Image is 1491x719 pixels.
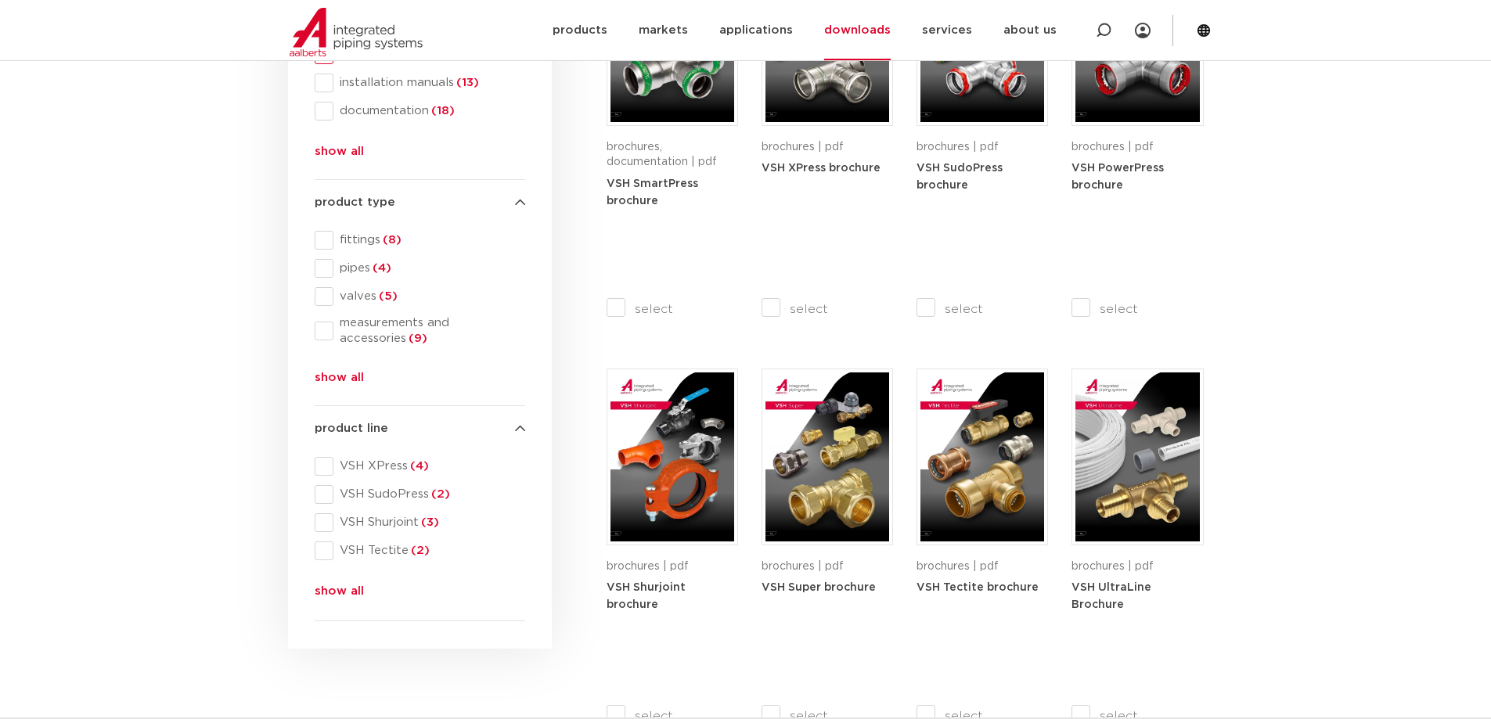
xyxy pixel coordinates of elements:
[340,262,370,274] font: pipes
[315,368,364,394] button: show all
[1075,372,1199,541] img: VSH-UltraLine_A4Brochure-5010172-2022_1.0_NL-pdf.jpg
[315,585,364,597] font: show all
[607,582,686,610] font: VSH Shurjoint brochure
[431,105,455,117] font: (18)
[762,163,881,174] font: VSH XPress brochure
[410,460,429,472] font: (4)
[315,541,525,560] div: VSH Tectite(2)
[607,581,686,610] a: VSH Shurjoint brochure
[917,581,1039,593] a: VSH Tectite brochure
[315,422,388,434] font: product line
[409,333,427,344] font: (9)
[379,290,398,302] font: (5)
[340,105,429,117] font: documentation
[719,24,793,36] font: applications
[315,485,525,504] div: VSH SudoPress(2)
[824,24,891,36] font: downloads
[315,457,525,476] div: VSH XPress(4)
[340,317,449,344] font: measurements and accessories
[917,162,1003,191] a: VSH SudoPress brochure
[315,142,364,167] button: show all
[315,315,525,347] div: measurements and accessories(9)
[765,372,889,541] img: VSH-Super-A4Brochure-5007266-2021_1.0_NL-pdf.jpg
[315,259,525,278] div: pipes(4)
[917,142,999,153] font: brochures | pdf
[456,77,479,88] font: (13)
[762,561,844,572] font: brochures | pdf
[315,74,525,92] div: installation manuals(13)
[1071,561,1154,572] font: brochures | pdf
[315,372,364,383] font: show all
[1071,162,1164,191] a: VSH PowerPress brochure
[373,262,391,274] font: (4)
[922,24,972,36] font: services
[315,513,525,532] div: VSH Shurjoint(3)
[411,545,430,556] font: (2)
[917,561,999,572] font: brochures | pdf
[315,196,395,208] font: product type
[431,488,450,500] font: (2)
[421,516,439,528] font: (3)
[1071,581,1151,610] a: VSH UltraLine Brochure
[1003,24,1057,36] font: about us
[553,24,607,36] font: products
[315,102,525,120] div: documentation(18)
[315,146,364,157] font: show all
[340,516,419,528] font: VSH Shurjoint
[1071,163,1164,191] font: VSH PowerPress brochure
[340,545,409,556] font: VSH Tectite
[1071,142,1154,153] font: brochures | pdf
[315,231,525,250] div: fittings(8)
[920,372,1044,541] img: VSH-Tectite_A4Brochure_5007420-2021_1.0_NL-1-pdf.jpg
[639,24,688,36] font: markets
[917,163,1003,191] font: VSH SudoPress brochure
[315,287,525,306] div: valves(5)
[610,372,734,541] img: VSH-Shurjoint_A4Brochure-5008696-2021_1.0_NL-1-pdf.jpg
[340,290,376,302] font: valves
[340,77,454,88] font: installation manuals
[383,234,402,246] font: (8)
[762,142,844,153] font: brochures | pdf
[607,178,698,207] a: VSH SmartPress brochure
[340,460,408,472] font: VSH XPress
[607,561,689,572] font: brochures | pdf
[340,488,429,500] font: VSH SudoPress
[762,162,881,174] a: VSH XPress brochure
[607,142,717,168] font: brochures, documentation | pdf
[917,582,1039,593] font: VSH Tectite brochure
[340,234,380,246] font: fittings
[1071,582,1151,610] font: VSH UltraLine Brochure
[762,581,876,593] a: VSH Super brochure
[762,582,876,593] font: VSH Super brochure
[315,582,364,607] button: show all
